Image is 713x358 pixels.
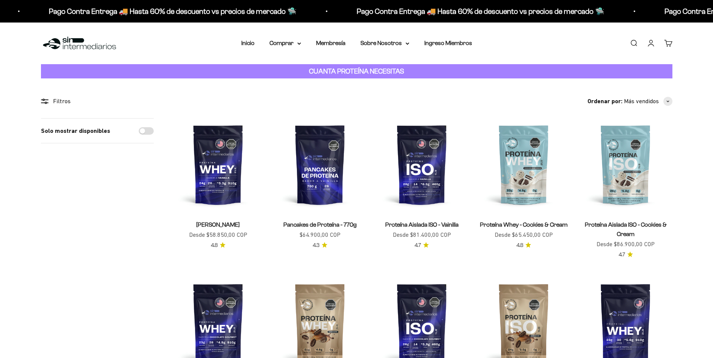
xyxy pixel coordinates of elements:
[516,241,523,250] span: 4.8
[585,221,667,237] a: Proteína Aislada ISO - Cookies & Cream
[415,241,429,250] a: 4.74.7 de 5.0 estrellas
[624,96,659,106] span: Más vendidos
[316,40,345,46] a: Membresía
[356,5,604,17] p: Pago Contra Entrega 🚚 Hasta 60% de descuento vs precios de mercado 🛸
[41,96,154,106] div: Filtros
[360,38,409,48] summary: Sobre Nosotros
[516,241,531,250] a: 4.84.8 de 5.0 estrellas
[415,241,421,250] span: 4.7
[385,221,459,228] a: Proteína Aislada ISO - Vainilla
[283,221,357,228] a: Pancakes de Proteína - 770g
[309,67,404,75] strong: CUANTA PROTEÍNA NECESITAS
[211,241,226,250] a: 4.84.8 de 5.0 estrellas
[424,40,472,46] a: Ingreso Miembros
[269,38,301,48] summary: Comprar
[313,241,319,250] span: 4.3
[619,251,625,259] span: 4.7
[313,241,327,250] a: 4.34.3 de 5.0 estrellas
[300,230,341,240] sale-price: $64.900,00 COP
[495,230,553,240] sale-price: Desde $65.450,00 COP
[196,221,240,228] a: [PERSON_NAME]
[393,230,451,240] sale-price: Desde $81.400,00 COP
[624,96,672,106] button: Más vendidos
[48,5,296,17] p: Pago Contra Entrega 🚚 Hasta 60% de descuento vs precios de mercado 🛸
[41,126,110,136] label: Solo mostrar disponibles
[587,96,622,106] span: Ordenar por:
[619,251,633,259] a: 4.74.7 de 5.0 estrellas
[189,230,247,240] sale-price: Desde $58.850,00 COP
[241,40,254,46] a: Inicio
[480,221,568,228] a: Proteína Whey - Cookies & Cream
[596,239,655,249] sale-price: Desde $86.900,00 COP
[211,241,218,250] span: 4.8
